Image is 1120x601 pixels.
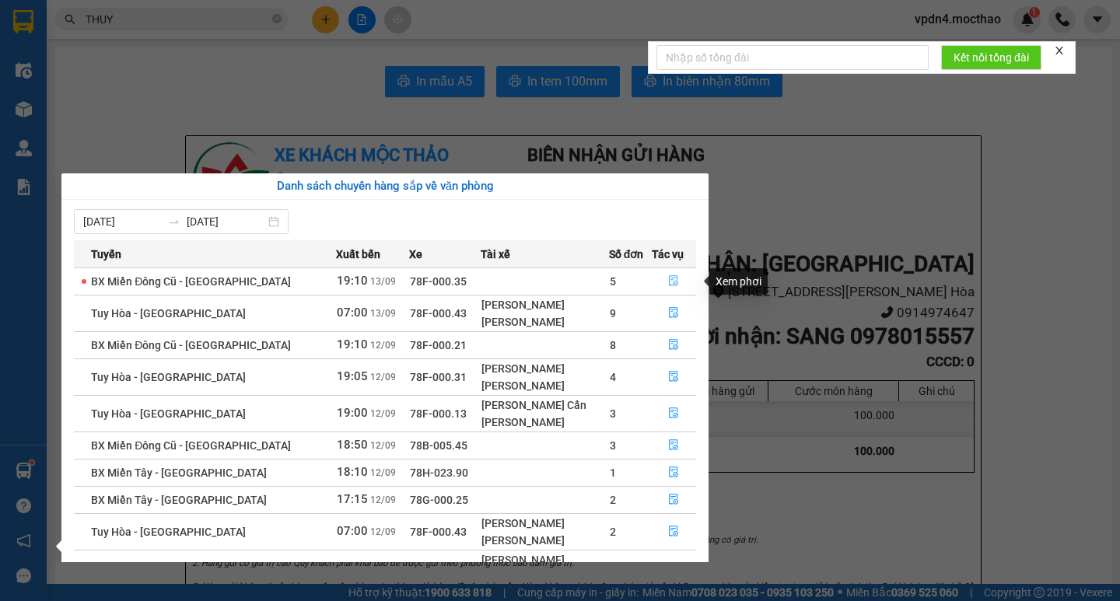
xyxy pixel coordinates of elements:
[168,215,180,228] span: swap-right
[610,526,616,538] span: 2
[652,246,684,263] span: Tác vụ
[610,562,616,575] span: 5
[370,308,396,319] span: 13/09
[481,532,608,549] div: [PERSON_NAME]
[337,561,368,575] span: 19:05
[410,494,468,506] span: 78G-000.25
[91,275,291,288] span: BX Miền Đông Cũ - [GEOGRAPHIC_DATA]
[481,377,608,394] div: [PERSON_NAME]
[610,407,616,420] span: 3
[337,524,368,538] span: 07:00
[610,439,616,452] span: 3
[83,213,162,230] input: Từ ngày
[187,213,265,230] input: Đến ngày
[1054,45,1065,56] span: close
[653,333,696,358] button: file-done
[337,369,368,383] span: 19:05
[668,439,679,452] span: file-done
[370,408,396,419] span: 12/09
[610,466,616,479] span: 1
[610,371,616,383] span: 4
[653,487,696,512] button: file-done
[481,313,608,330] div: [PERSON_NAME]
[370,526,396,537] span: 12/09
[609,246,644,263] span: Số đơn
[653,433,696,458] button: file-done
[8,48,345,71] td: Xe khách Mộc Thảo
[370,276,396,287] span: 13/09
[610,307,616,320] span: 9
[653,460,696,485] button: file-done
[610,275,616,288] span: 5
[91,339,291,351] span: BX Miền Đông Cũ - [GEOGRAPHIC_DATA]
[337,492,368,506] span: 17:15
[410,307,467,320] span: 78F-000.43
[370,467,396,478] span: 12/09
[410,275,467,288] span: 78F-000.35
[91,562,246,575] span: Tuy Hòa - [GEOGRAPHIC_DATA]
[370,494,396,505] span: 12/09
[337,406,368,420] span: 19:00
[91,307,246,320] span: Tuy Hòa - [GEOGRAPHIC_DATA]
[410,562,467,575] span: 78F-000.31
[91,407,246,420] span: Tuy Hòa - [GEOGRAPHIC_DATA]
[653,519,696,544] button: file-done
[410,339,467,351] span: 78F-000.21
[610,494,616,506] span: 2
[337,438,368,452] span: 18:50
[370,440,396,451] span: 12/09
[91,526,246,538] span: Tuy Hòa - [GEOGRAPHIC_DATA]
[410,407,467,420] span: 78F-000.13
[668,371,679,383] span: file-done
[668,339,679,351] span: file-done
[668,407,679,420] span: file-done
[668,466,679,479] span: file-done
[337,465,368,479] span: 18:10
[668,307,679,320] span: file-done
[337,337,368,351] span: 19:10
[409,246,422,263] span: Xe
[370,340,396,351] span: 12/09
[668,526,679,538] span: file-done
[653,365,696,390] button: file-done
[709,268,768,295] div: Xem phơi
[610,339,616,351] span: 8
[653,301,696,326] button: file-done
[168,215,180,228] span: to
[410,439,467,452] span: 78B-005.45
[74,177,696,196] div: Danh sách chuyến hàng sắp về văn phòng
[91,439,291,452] span: BX Miền Đông Cũ - [GEOGRAPHIC_DATA]
[337,274,368,288] span: 19:10
[653,556,696,581] button: file-done
[370,372,396,383] span: 12/09
[668,275,679,288] span: file-done
[481,246,510,263] span: Tài xế
[91,466,267,479] span: BX Miền Tây - [GEOGRAPHIC_DATA]
[91,246,121,263] span: Tuyến
[481,296,608,313] div: [PERSON_NAME]
[91,371,246,383] span: Tuy Hòa - [GEOGRAPHIC_DATA]
[410,526,467,538] span: 78F-000.43
[337,306,368,320] span: 07:00
[481,360,608,377] div: [PERSON_NAME]
[481,551,608,568] div: [PERSON_NAME]
[481,414,608,431] div: [PERSON_NAME]
[656,45,929,70] input: Nhập số tổng đài
[653,401,696,426] button: file-done
[181,2,340,19] div: [PERSON_NAME]
[91,494,267,506] span: BX Miền Tây - [GEOGRAPHIC_DATA]
[410,371,467,383] span: 78F-000.31
[653,269,696,294] button: file-done
[410,466,468,479] span: 78H-023.90
[668,494,679,506] span: file-done
[336,246,380,263] span: Xuất bến
[481,397,608,414] div: [PERSON_NAME] Cẩn
[954,49,1029,66] span: Kết nối tổng đài
[941,45,1041,70] button: Kết nối tổng đài
[481,515,608,532] div: [PERSON_NAME]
